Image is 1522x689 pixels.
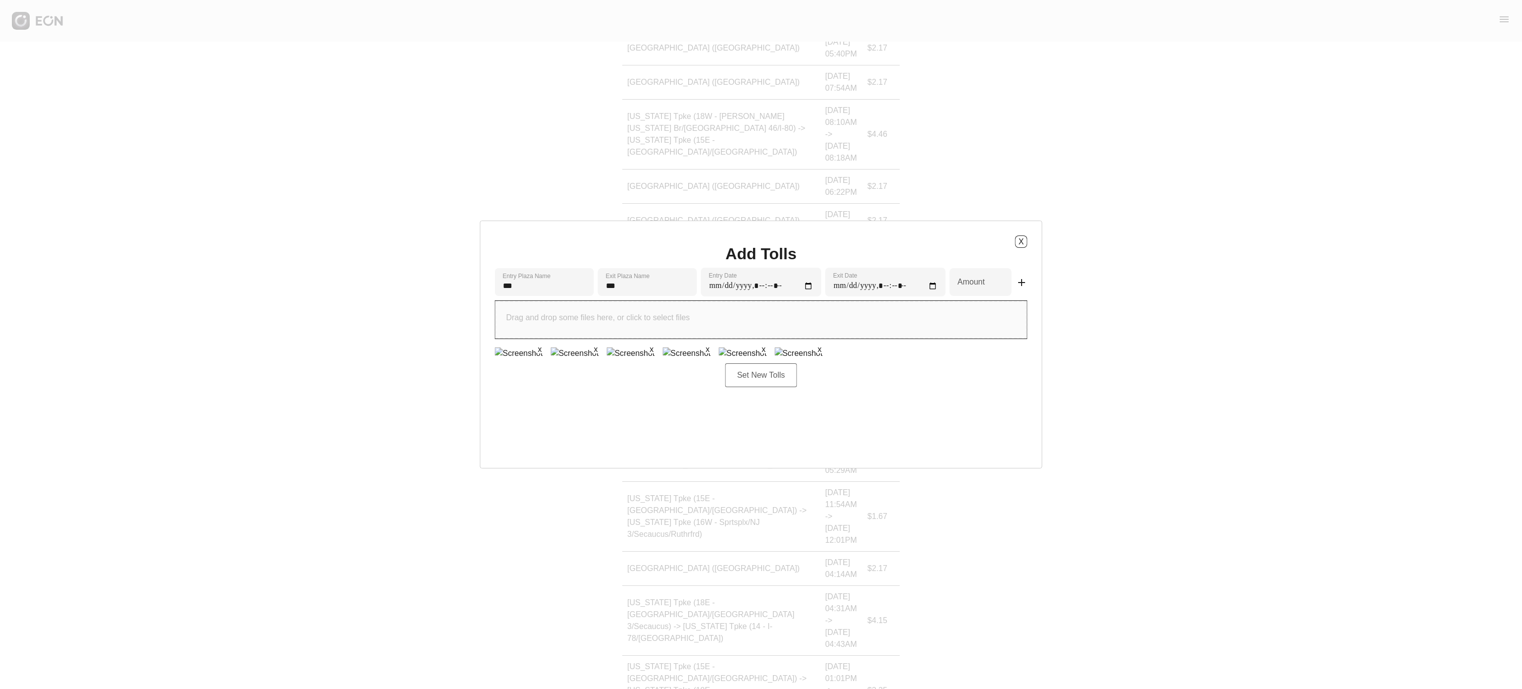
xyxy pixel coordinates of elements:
[535,344,544,353] button: x
[725,363,797,387] button: Set New Tolls
[703,344,712,353] button: x
[709,272,737,280] label: Entry Date
[1016,277,1028,288] span: add
[662,347,710,359] img: Screenshot
[506,312,690,324] p: Drag and drop some files here, or click to select files
[774,347,822,359] img: Screenshot
[958,276,985,288] label: Amount
[759,344,768,353] button: x
[725,248,796,260] h1: Add Tolls
[591,344,600,353] button: x
[606,347,654,359] img: Screenshot
[647,344,656,353] button: x
[718,347,766,359] img: Screenshot
[606,272,650,280] label: Exit Plaza Name
[1015,235,1028,248] button: X
[833,272,858,280] label: Exit Date
[550,347,598,359] img: Screenshot
[495,347,543,359] img: Screenshot
[815,344,824,353] button: x
[503,272,551,280] label: Entry Plaza Name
